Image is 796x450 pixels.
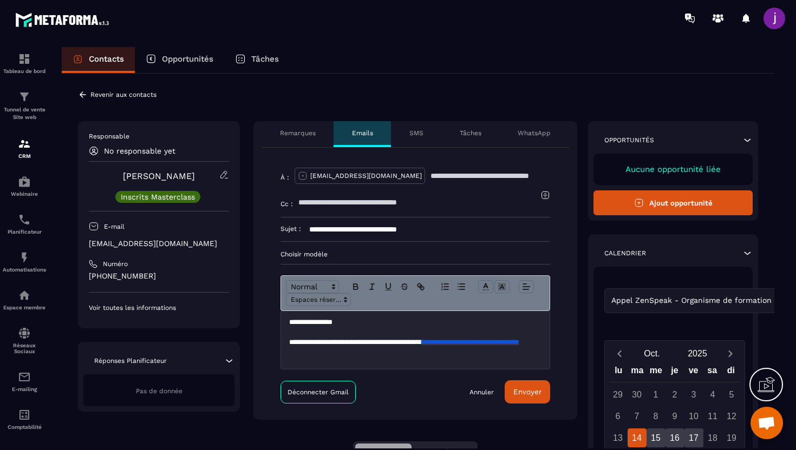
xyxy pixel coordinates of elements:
p: WhatsApp [518,129,551,137]
p: Numéro [103,260,128,268]
div: 17 [684,428,703,447]
div: 14 [628,428,647,447]
p: CRM [3,153,46,159]
button: Ajout opportunité [593,190,753,215]
a: formationformationTunnel de vente Site web [3,82,46,129]
div: ma [628,363,647,382]
p: E-mail [104,222,125,231]
a: emailemailE-mailing [3,362,46,400]
div: 12 [722,407,741,426]
a: Opportunités [135,47,224,73]
p: Emails [352,129,373,137]
div: 9 [665,407,684,426]
p: À : [280,173,289,182]
p: Tableau de bord [3,68,46,74]
a: social-networksocial-networkRéseaux Sociaux [3,319,46,362]
a: Déconnecter Gmail [280,381,356,403]
div: di [721,363,740,382]
img: scheduler [18,213,31,226]
div: 30 [628,385,647,404]
p: Inscrits Masterclass [121,193,195,201]
span: Pas de donnée [136,387,182,395]
span: Appel ZenSpeak - Organisme de formation [609,295,774,307]
div: 11 [703,407,722,426]
div: ve [684,363,703,382]
img: automations [18,251,31,264]
p: E-mailing [3,386,46,392]
a: automationsautomationsAutomatisations [3,243,46,281]
div: 16 [665,428,684,447]
div: 19 [722,428,741,447]
p: Sujet : [280,224,301,233]
p: Aucune opportunité liée [604,164,742,174]
div: 6 [609,407,628,426]
div: 8 [647,407,665,426]
a: [PERSON_NAME] [123,171,195,181]
p: Remarques [280,129,316,137]
p: No responsable yet [104,147,175,155]
div: me [647,363,665,382]
div: 3 [684,385,703,404]
p: Réponses Planificateur [94,356,167,365]
img: logo [15,10,113,30]
p: Automatisations [3,267,46,273]
p: Revenir aux contacts [90,91,156,98]
img: formation [18,52,31,65]
div: 2 [665,385,684,404]
p: Tunnel de vente Site web [3,106,46,121]
div: 4 [703,385,722,404]
div: Ouvrir le chat [751,407,783,439]
p: Responsable [89,132,229,141]
p: Tâches [251,54,279,64]
p: Voir toutes les informations [89,303,229,312]
a: Contacts [62,47,135,73]
p: Espace membre [3,305,46,310]
img: automations [18,289,31,302]
div: 13 [609,428,628,447]
a: schedulerschedulerPlanificateur [3,205,46,243]
p: Webinaire [3,191,46,197]
a: automationsautomationsWebinaire [3,167,46,205]
p: Contacts [89,54,124,64]
div: lu [609,363,628,382]
div: 29 [609,385,628,404]
p: Cc : [280,200,293,208]
img: formation [18,90,31,103]
div: 5 [722,385,741,404]
p: [EMAIL_ADDRESS][DOMAIN_NAME] [89,239,229,249]
img: formation [18,137,31,150]
p: [PHONE_NUMBER] [89,271,229,281]
input: Search for option [774,295,782,307]
p: Calendrier [604,249,646,257]
div: 7 [628,407,647,426]
img: email [18,370,31,383]
a: Tâches [224,47,290,73]
div: 18 [703,428,722,447]
button: Open years overlay [675,344,720,363]
button: Previous month [609,346,629,361]
p: Réseaux Sociaux [3,342,46,354]
img: social-network [18,327,31,340]
p: Tâches [460,129,481,137]
div: sa [703,363,722,382]
div: je [665,363,684,382]
button: Next month [720,346,740,361]
p: Choisir modèle [280,250,550,259]
p: Comptabilité [3,424,46,430]
img: accountant [18,408,31,421]
a: formationformationTableau de bord [3,44,46,82]
img: automations [18,175,31,188]
p: Opportunités [162,54,213,64]
a: accountantaccountantComptabilité [3,400,46,438]
div: 10 [684,407,703,426]
div: 1 [647,385,665,404]
button: Envoyer [505,380,550,403]
button: Open months overlay [629,344,675,363]
a: Annuler [469,388,494,396]
a: automationsautomationsEspace membre [3,281,46,319]
p: SMS [409,129,423,137]
div: 15 [647,428,665,447]
p: Opportunités [604,136,654,144]
p: Planificateur [3,229,46,235]
p: [EMAIL_ADDRESS][DOMAIN_NAME] [310,171,422,180]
